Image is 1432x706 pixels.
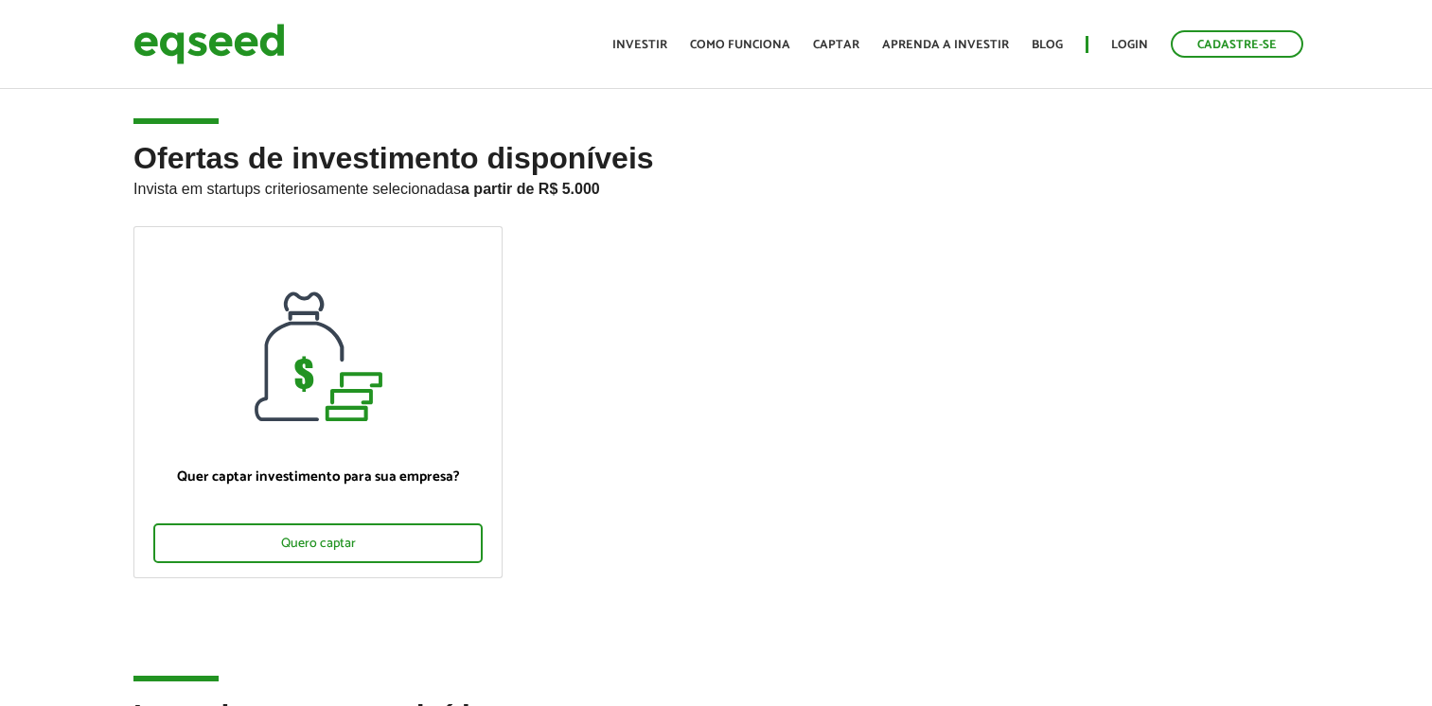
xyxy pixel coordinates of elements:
[461,181,600,197] strong: a partir de R$ 5.000
[133,19,285,69] img: EqSeed
[882,39,1009,51] a: Aprenda a investir
[153,468,483,485] p: Quer captar investimento para sua empresa?
[1171,30,1303,58] a: Cadastre-se
[1032,39,1063,51] a: Blog
[133,142,1299,226] h2: Ofertas de investimento disponíveis
[813,39,859,51] a: Captar
[153,523,483,563] div: Quero captar
[1111,39,1148,51] a: Login
[133,175,1299,198] p: Invista em startups criteriosamente selecionadas
[690,39,790,51] a: Como funciona
[612,39,667,51] a: Investir
[133,226,503,578] a: Quer captar investimento para sua empresa? Quero captar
